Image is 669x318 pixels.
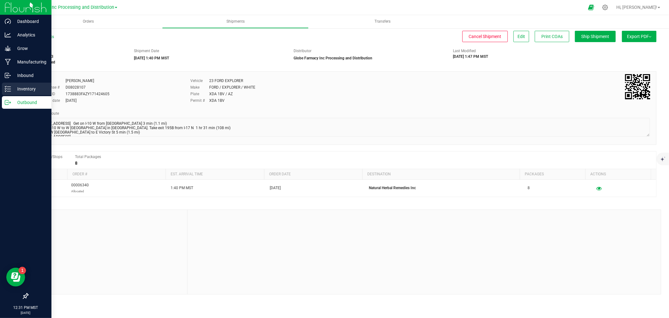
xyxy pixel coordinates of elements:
inline-svg: Outbound [5,99,11,106]
qrcode: 20250728-003 [625,74,650,99]
p: 12:31 PM MST [3,305,49,310]
label: Distributor [294,48,311,54]
label: Vehicle [190,78,209,84]
div: 1738883FAZY171424605 [66,91,109,97]
span: Hi, [PERSON_NAME]! [616,5,657,10]
label: Make [190,85,209,90]
img: Scan me! [625,74,650,99]
div: XDA 1BV [209,98,225,103]
span: Edit [518,34,525,39]
div: 23 FORD EXPLORER [209,78,243,84]
inline-svg: Inventory [5,86,11,92]
th: Order # [67,169,166,180]
a: Orders [15,15,162,28]
div: [DATE] [66,98,77,103]
label: Permit # [190,98,209,103]
span: Transfers [366,19,399,24]
th: Actions [585,169,651,180]
span: Orders [74,19,102,24]
button: Cancel Shipment [462,31,508,42]
iframe: Resource center [6,268,25,287]
p: Inventory [11,85,49,93]
div: FORD / EXPLORER / WHITE [209,85,255,90]
button: Ship Shipment [575,31,616,42]
inline-svg: Inbound [5,72,11,79]
button: Export PDF [622,31,656,42]
span: 00006340 [72,182,89,194]
strong: Globe Farmacy Inc Processing and Distribution [294,56,372,60]
th: Order date [264,169,363,180]
span: Print COAs [541,34,563,39]
span: Globe Farmacy Inc Processing and Distribution [18,5,114,10]
label: Plate [190,91,209,97]
p: Inbound [11,72,49,79]
inline-svg: Grow [5,45,11,52]
p: Outbound [11,99,49,106]
inline-svg: Analytics [5,32,11,38]
span: Notes [33,215,183,222]
th: Est. arrival time [166,169,264,180]
inline-svg: Dashboard [5,18,11,25]
span: 8 [528,185,530,191]
span: Shipment # [28,48,125,54]
p: [DATE] [3,310,49,315]
label: Last Modified [453,48,476,54]
strong: 8 [75,161,77,166]
span: Shipments [218,19,253,24]
div: Manage settings [601,4,609,10]
button: Edit [513,31,529,42]
strong: [DATE] 1:47 PM MST [453,54,488,59]
label: Shipment Date [134,48,159,54]
th: Destination [362,169,520,180]
button: Print COAs [535,31,569,42]
div: D08028107 [66,85,86,90]
iframe: Resource center unread badge [19,267,26,274]
p: Natural Herbal Remedies Inc [369,185,520,191]
span: Ship Shipment [581,34,609,39]
th: Packages [520,169,585,180]
p: Grow [11,45,49,52]
p: Dashboard [11,18,49,25]
span: Total Packages [75,155,101,159]
strong: [DATE] 1:40 PM MST [134,56,169,60]
div: XDA 1BV / AZ [209,91,233,97]
p: Allocated [72,188,89,194]
span: [DATE] [270,185,281,191]
p: Manufacturing [11,58,49,66]
a: Shipments [162,15,309,28]
a: Transfers [309,15,456,28]
p: Analytics [11,31,49,39]
span: 1:40 PM MST [171,185,193,191]
span: Open Ecommerce Menu [584,1,598,14]
inline-svg: Manufacturing [5,59,11,65]
div: [PERSON_NAME] [66,78,94,84]
span: Cancel Shipment [469,34,502,39]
